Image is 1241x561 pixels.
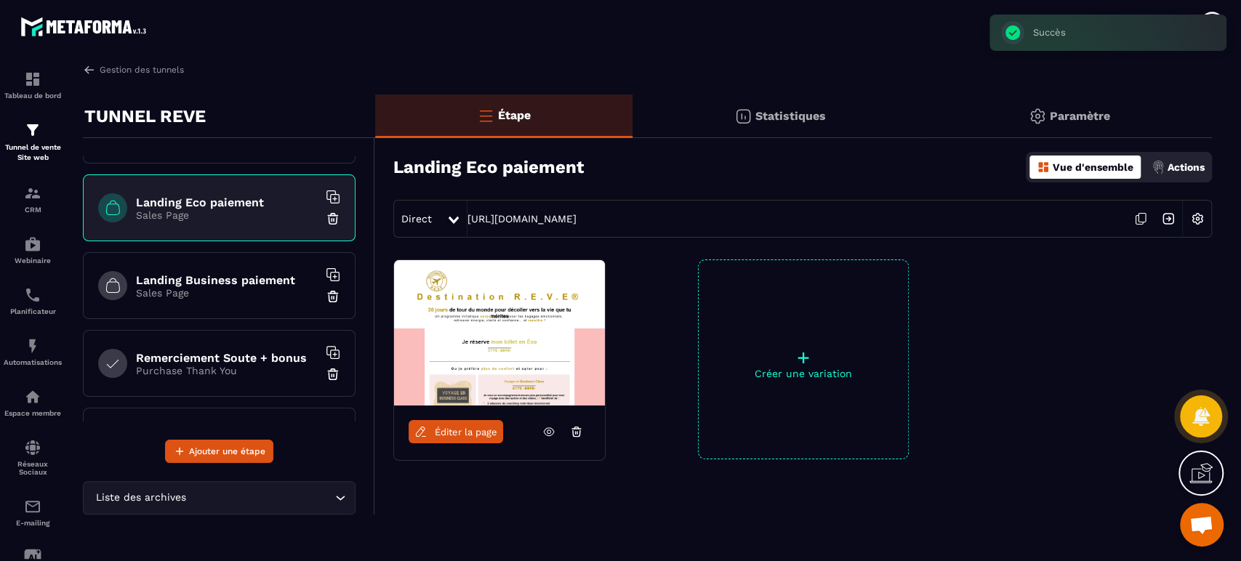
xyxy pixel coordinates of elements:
[83,481,356,514] div: Search for option
[136,273,318,287] h6: Landing Business paiement
[477,107,494,124] img: bars-o.4a397970.svg
[136,195,318,209] h6: Landing Eco paiement
[136,351,318,365] h6: Remerciement Soute + bonus
[20,13,151,40] img: logo
[393,157,584,177] h3: Landing Eco paiement
[4,275,62,326] a: schedulerschedulerPlanificateur
[136,365,318,376] p: Purchase Thank You
[165,440,273,463] button: Ajouter une étape
[83,63,184,76] a: Gestion des tunnels
[4,257,62,265] p: Webinaire
[24,235,41,253] img: automations
[24,286,41,304] img: scheduler
[136,209,318,221] p: Sales Page
[699,347,908,368] p: +
[24,185,41,202] img: formation
[699,368,908,379] p: Créer une variation
[24,388,41,405] img: automations
[1154,205,1182,233] img: arrow-next.bcc2205e.svg
[24,439,41,456] img: social-network
[189,444,265,459] span: Ajouter une étape
[136,287,318,299] p: Sales Page
[4,460,62,476] p: Réseaux Sociaux
[467,213,577,225] a: [URL][DOMAIN_NAME]
[755,109,826,123] p: Statistiques
[1184,205,1211,233] img: setting-w.858f3a88.svg
[4,326,62,377] a: automationsautomationsAutomatisations
[4,174,62,225] a: formationformationCRM
[92,490,189,506] span: Liste des archives
[1037,161,1050,174] img: dashboard-orange.40269519.svg
[1053,161,1133,173] p: Vue d'ensemble
[84,102,206,131] p: TUNNEL REVE
[4,519,62,527] p: E-mailing
[4,487,62,538] a: emailemailE-mailing
[4,307,62,315] p: Planificateur
[4,225,62,275] a: automationsautomationsWebinaire
[4,206,62,214] p: CRM
[326,289,340,304] img: trash
[401,213,432,225] span: Direct
[498,108,531,122] p: Étape
[4,358,62,366] p: Automatisations
[4,110,62,174] a: formationformationTunnel de vente Site web
[734,108,752,125] img: stats.20deebd0.svg
[409,420,503,443] a: Éditer la page
[4,377,62,428] a: automationsautomationsEspace membre
[1168,161,1205,173] p: Actions
[83,63,96,76] img: arrow
[394,260,605,405] img: image
[4,60,62,110] a: formationformationTableau de bord
[326,211,340,226] img: trash
[4,92,62,100] p: Tableau de bord
[1180,503,1224,546] div: Ouvrir le chat
[435,427,497,437] span: Éditer la page
[24,337,41,355] img: automations
[24,70,41,88] img: formation
[189,490,332,506] input: Search for option
[326,367,340,382] img: trash
[1152,161,1165,174] img: actions.d6e523a2.png
[24,498,41,515] img: email
[4,409,62,417] p: Espace membre
[4,142,62,163] p: Tunnel de vente Site web
[1050,109,1110,123] p: Paramètre
[4,428,62,487] a: social-networksocial-networkRéseaux Sociaux
[24,121,41,139] img: formation
[1029,108,1046,125] img: setting-gr.5f69749f.svg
